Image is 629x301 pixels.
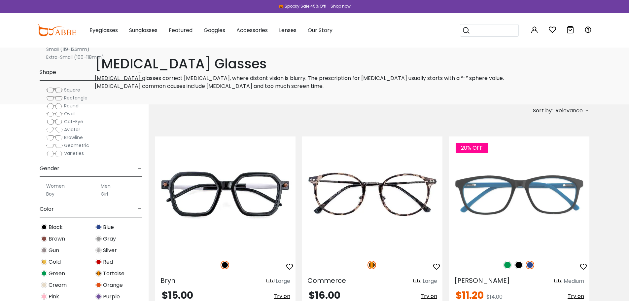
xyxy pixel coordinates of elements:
img: Tortoise [367,261,376,269]
img: Tortoise Commerce - TR ,Adjust Nose Pads [302,136,442,253]
span: Cat-Eye [64,118,83,125]
label: Women [46,182,65,190]
img: Purple [95,293,102,300]
span: 20% OFF [456,143,488,153]
img: Green [503,261,512,269]
span: Varieties [64,150,84,157]
span: Try on [274,292,290,300]
img: Browline.png [46,134,63,141]
span: Try on [568,292,584,300]
span: Oval [64,110,75,117]
span: Purple [103,293,120,301]
div: Medium [564,277,584,285]
span: Bryn [160,276,175,285]
span: - [138,201,142,217]
span: Green [49,270,65,278]
img: size ruler [554,279,562,284]
span: Eyeglasses [89,26,118,34]
span: Browline [64,134,83,141]
img: Red [95,259,102,265]
label: Boy [46,190,54,198]
img: size ruler [413,279,421,284]
img: Aviator.png [46,127,63,133]
img: Blue Machovec - Acetate ,Universal Bridge Fit [449,136,589,253]
h1: [MEDICAL_DATA] Glasses [95,56,535,72]
img: Gold [41,259,47,265]
span: Gun [49,246,59,254]
span: - [138,64,142,80]
img: Round.png [46,103,63,109]
img: Blue [526,261,534,269]
span: Orange [103,281,123,289]
span: Square [64,87,80,93]
span: Cream [49,281,67,289]
p: [MEDICAL_DATA] glasses correct [MEDICAL_DATA], where distant vision is blurry. The prescription f... [95,74,535,90]
label: Small (119-125mm) [46,45,89,53]
img: Green [41,270,47,277]
span: Geometric [64,142,89,149]
img: Blue [95,224,102,230]
img: Cat-Eye.png [46,119,63,125]
span: Sunglasses [129,26,157,34]
span: Tortoise [103,270,124,278]
label: Men [101,182,111,190]
span: Relevance [555,105,583,117]
span: - [138,161,142,176]
label: Extra-Small (100-118mm) [46,53,104,61]
img: Brown [41,236,47,242]
span: Goggles [204,26,225,34]
span: Accessories [236,26,268,34]
span: Silver [103,246,117,254]
img: Pink [41,293,47,300]
span: Pink [49,293,59,301]
img: Gray [95,236,102,242]
span: Round [64,102,79,109]
span: Gold [49,258,61,266]
span: Aviator [64,126,80,133]
span: Featured [169,26,192,34]
label: Girl [101,190,108,198]
img: Black Bryn - Acetate ,Universal Bridge Fit [155,136,296,253]
span: Gender [40,161,59,176]
img: Orange [95,282,102,288]
img: Cream [41,282,47,288]
img: size ruler [266,279,274,284]
img: Black [221,261,229,269]
img: Varieties.png [46,150,63,157]
img: Rectangle.png [46,95,63,101]
span: Commerce [307,276,346,285]
img: Oval.png [46,111,63,117]
a: Shop now [327,3,351,9]
div: 🎃 Spooky Sale 45% Off! [279,3,326,9]
img: Black [41,224,47,230]
span: Shape [40,64,56,80]
span: Sort by: [533,107,553,114]
span: Gray [103,235,116,243]
div: Large [423,277,437,285]
span: Red [103,258,113,266]
span: Our Story [308,26,332,34]
img: Silver [95,247,102,253]
span: Blue [103,223,114,231]
span: [PERSON_NAME] [454,276,510,285]
span: Rectangle [64,94,87,101]
div: Shop now [331,3,351,9]
img: Black [514,261,523,269]
div: Large [276,277,290,285]
img: Geometric.png [46,142,63,149]
span: $14.00 [486,293,503,301]
span: Lenses [279,26,297,34]
span: Color [40,201,54,217]
span: Try on [421,292,437,300]
img: Tortoise [95,270,102,277]
img: abbeglasses.com [37,24,76,36]
span: Black [49,223,63,231]
img: Gun [41,247,47,253]
img: Square.png [46,87,63,94]
span: Brown [49,235,65,243]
